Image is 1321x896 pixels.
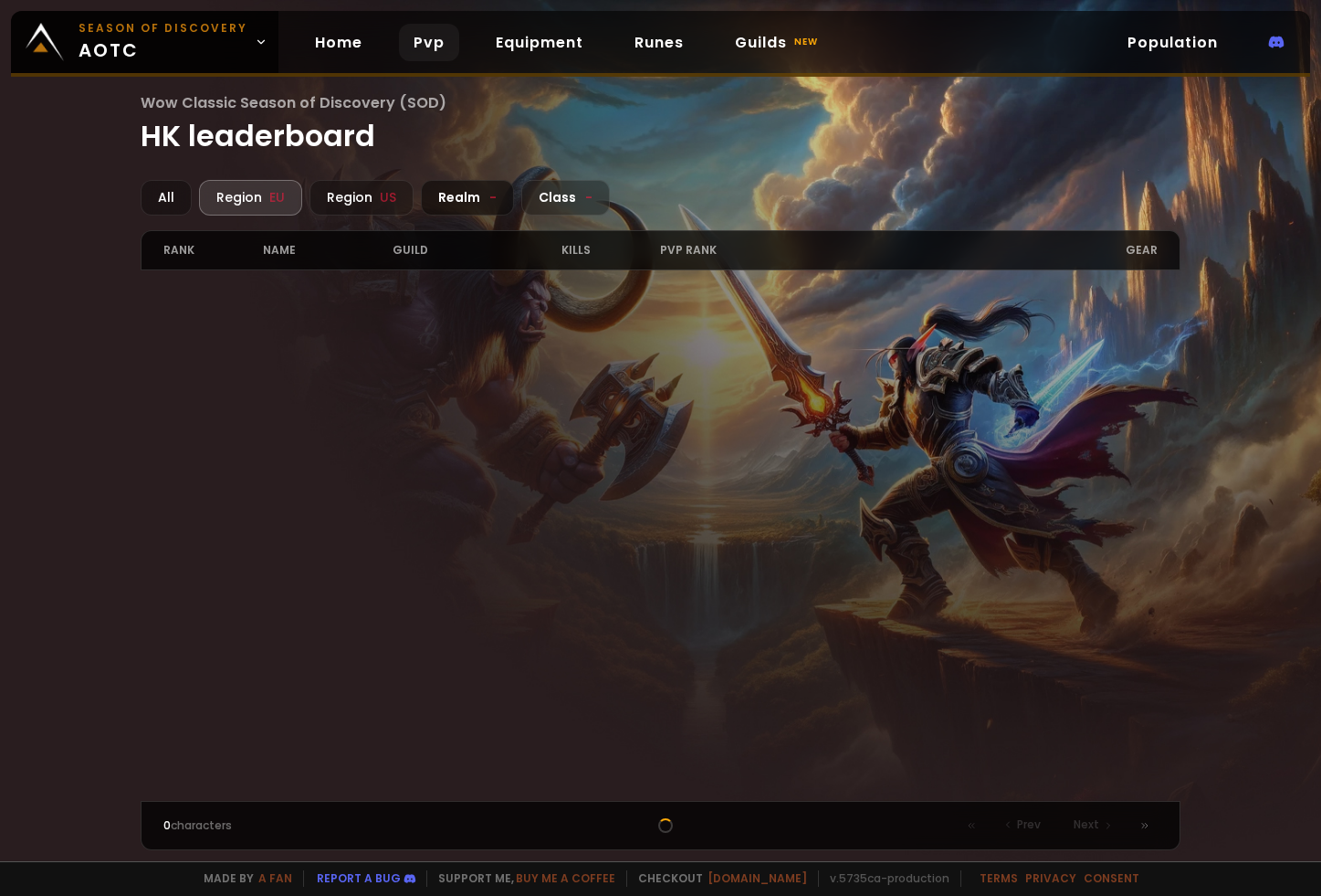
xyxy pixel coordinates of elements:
[1025,870,1076,886] a: Privacy
[199,180,302,216] div: Region
[620,24,698,61] a: Runes
[421,180,514,216] div: Realm
[317,870,401,886] a: Report a bug
[141,91,1179,114] span: Wow Classic Season of Discovery (SOD)
[426,870,615,887] span: Support me,
[141,180,192,216] div: All
[720,24,836,61] a: Guildsnew
[516,870,615,886] a: Buy me a coffee
[79,20,247,64] span: aotc
[489,188,497,207] span: -
[163,817,171,833] span: 0
[300,24,377,61] a: Home
[258,870,292,886] a: a fan
[380,188,396,207] span: US
[791,31,822,53] small: new
[141,91,1179,158] h1: HK leaderboard
[521,180,610,216] div: Class
[163,231,263,269] div: rank
[309,180,414,216] div: Region
[269,188,285,207] span: EU
[980,870,1018,886] a: Terms
[561,231,661,269] div: kills
[1017,817,1041,833] span: Prev
[11,11,278,73] a: Season of Discoveryaotc
[708,870,807,886] a: [DOMAIN_NAME]
[399,24,459,61] a: Pvp
[193,870,292,887] span: Made by
[585,188,592,207] span: -
[79,20,247,37] small: Season of Discovery
[163,817,412,834] div: characters
[263,231,392,269] div: name
[818,870,949,887] span: v. 5735ca - production
[1084,870,1139,886] a: Consent
[626,870,807,887] span: Checkout
[1113,24,1232,61] a: Population
[660,231,760,269] div: pvp rank
[1074,817,1099,833] span: Next
[760,231,1157,269] div: gear
[481,24,598,61] a: Equipment
[393,231,561,269] div: guild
